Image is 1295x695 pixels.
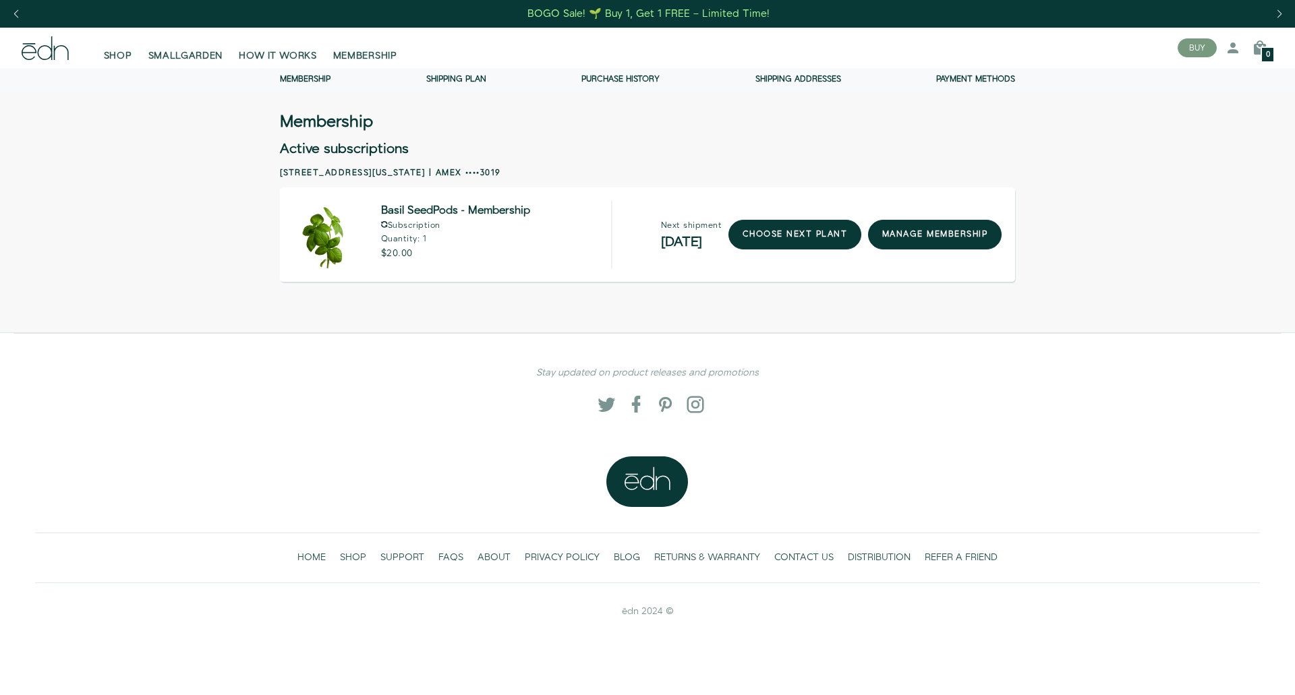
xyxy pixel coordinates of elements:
span: ēdn 2024 © [622,605,674,618]
a: choose next plant [728,220,861,249]
a: SHOP [333,544,374,572]
em: Stay updated on product releases and promotions [536,366,759,380]
p: $20.00 [381,249,530,258]
button: BUY [1178,38,1217,57]
img: Basil SeedPods - Membership [293,201,361,268]
p: Quantity: 1 [381,235,530,243]
a: MEMBERSHIP [325,33,405,63]
span: 0 [1266,51,1270,59]
p: Subscription [381,221,530,230]
span: Basil SeedPods - Membership [381,206,530,216]
span: MEMBERSHIP [333,49,397,63]
h2: [DATE] [661,235,722,249]
span: PRIVACY POLICY [525,551,600,564]
span: RETURNS & WARRANTY [654,551,760,564]
a: manage membership [868,220,1002,249]
span: SHOP [104,49,132,63]
span: HOW IT WORKS [239,49,316,63]
span: FAQS [438,551,463,564]
span: CONTACT US [774,551,834,564]
p: Next shipment [661,222,722,230]
div: BOGO Sale! 🌱 Buy 1, Get 1 FREE – Limited Time! [527,7,770,21]
span: SUPPORT [380,551,424,564]
a: Membership [280,73,330,85]
h3: Membership [280,115,373,129]
a: BOGO Sale! 🌱 Buy 1, Get 1 FREE – Limited Time! [527,3,772,24]
span: BLOG [614,551,640,564]
span: SHOP [340,551,366,564]
a: CONTACT US [768,544,841,572]
span: SMALLGARDEN [148,49,223,63]
span: DISTRIBUTION [848,551,911,564]
span: HOME [297,551,326,564]
a: DISTRIBUTION [841,544,918,572]
a: REFER A FRIEND [918,544,1005,572]
a: Shipping Plan [426,73,486,85]
a: SMALLGARDEN [140,33,231,63]
a: RETURNS & WARRANTY [647,544,768,572]
span: ABOUT [478,551,511,564]
a: Shipping addresses [755,73,841,85]
a: SHOP [96,33,140,63]
a: BLOG [607,544,647,572]
a: FAQS [432,544,471,572]
a: SUPPORT [374,544,432,572]
a: ABOUT [471,544,518,572]
a: Purchase history [581,73,660,85]
span: REFER A FRIEND [925,551,998,564]
a: HOW IT WORKS [231,33,324,63]
a: Payment methods [936,73,1015,85]
a: PRIVACY POLICY [518,544,607,572]
h2: Active subscriptions [280,142,1015,156]
a: HOME [291,544,333,572]
h2: [STREET_ADDRESS][US_STATE] | Amex ••••3019 [280,167,1015,179]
